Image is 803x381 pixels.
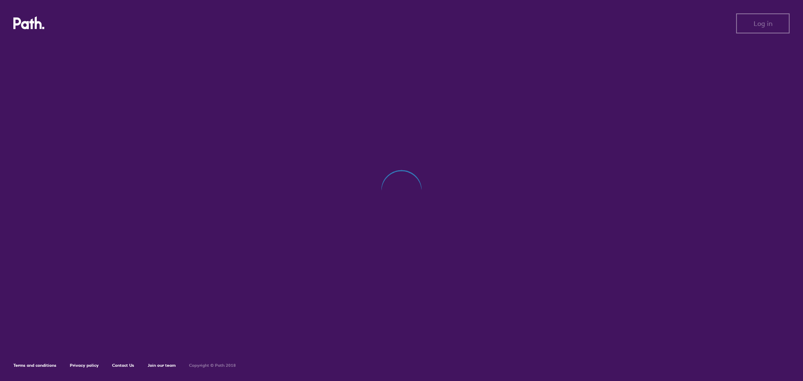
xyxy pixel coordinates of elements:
[189,363,236,368] h6: Copyright © Path 2018
[736,13,790,33] button: Log in
[754,20,772,27] span: Log in
[13,363,56,368] a: Terms and conditions
[148,363,176,368] a: Join our team
[112,363,134,368] a: Contact Us
[70,363,99,368] a: Privacy policy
